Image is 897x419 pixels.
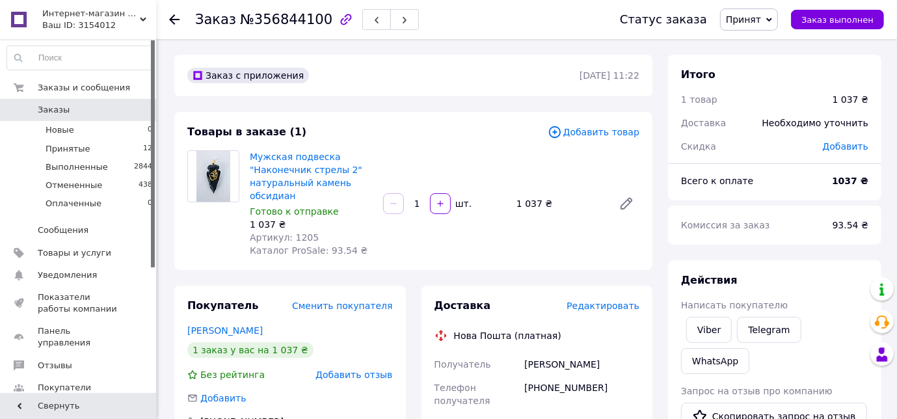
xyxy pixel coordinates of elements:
span: 12 [143,143,152,155]
div: 1 037 ₴ [511,195,608,213]
span: Без рейтинга [200,370,265,380]
a: Viber [686,317,732,343]
span: Выполненные [46,161,108,173]
span: Каталог ProSale: 93.54 ₴ [250,245,368,256]
div: Необходимо уточнить [755,109,876,137]
span: Скидка [681,141,716,152]
div: Вернуться назад [169,13,180,26]
div: [PHONE_NUMBER] [522,376,642,412]
div: 1 037 ₴ [250,218,373,231]
a: Telegram [737,317,801,343]
span: Телефон получателя [435,383,490,406]
div: Нова Пошта (платная) [451,329,565,342]
button: Заказ выполнен [791,10,884,29]
span: Заказ выполнен [801,15,874,25]
span: 0 [148,124,152,136]
span: Получатель [435,359,491,370]
span: Оплаченные [46,198,101,209]
span: Новые [46,124,74,136]
span: Товары и услуги [38,247,111,259]
span: Добавить [823,141,868,152]
div: [PERSON_NAME] [522,353,642,376]
span: Заказы [38,104,70,116]
span: Отмененные [46,180,102,191]
div: Ваш ID: 3154012 [42,20,156,31]
span: Отзывы [38,360,72,372]
a: [PERSON_NAME] [187,325,263,336]
div: Статус заказа [620,13,707,26]
span: Добавить отзыв [315,370,392,380]
span: Принят [726,14,761,25]
span: Действия [681,274,738,286]
span: Доставка [435,299,491,312]
img: Мужская подвеска "Наконечник стрелы 2" натуральный камень обсидиан [196,151,231,202]
span: 2844 [134,161,152,173]
div: Заказ с приложения [187,68,309,83]
div: 1 037 ₴ [833,93,868,106]
div: шт. [452,197,473,210]
span: Покупатели [38,382,91,394]
a: Мужская подвеска "Наконечник стрелы 2" натуральный камень обсидиан [250,152,362,201]
span: 0 [148,198,152,209]
span: Показатели работы компании [38,291,120,315]
span: Принятые [46,143,90,155]
span: Сообщения [38,224,88,236]
a: Редактировать [613,191,639,217]
b: 1037 ₴ [832,176,868,186]
span: Запрос на отзыв про компанию [681,386,833,396]
span: Интернет-магазин " Мир самоцветов " [42,8,140,20]
span: Сменить покупателя [292,301,392,311]
span: Артикул: 1205 [250,232,319,243]
time: [DATE] 11:22 [580,70,639,81]
span: Товары в заказе (1) [187,126,306,138]
span: Итого [681,68,716,81]
span: Добавить [200,393,246,403]
span: 1 товар [681,94,717,105]
span: Панель управления [38,325,120,349]
span: Уведомления [38,269,97,281]
span: Готово к отправке [250,206,339,217]
span: Всего к оплате [681,176,753,186]
div: 1 заказ у вас на 1 037 ₴ [187,342,314,358]
span: 438 [139,180,152,191]
span: №356844100 [240,12,332,27]
span: 93.54 ₴ [833,220,868,230]
input: Поиск [7,46,153,70]
span: Доставка [681,118,726,128]
span: Покупатель [187,299,258,312]
a: WhatsApp [681,348,749,374]
span: Написать покупателю [681,300,788,310]
span: Заказ [195,12,236,27]
span: Добавить товар [548,125,639,139]
span: Заказы и сообщения [38,82,130,94]
span: Редактировать [567,301,639,311]
span: Комиссия за заказ [681,220,770,230]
